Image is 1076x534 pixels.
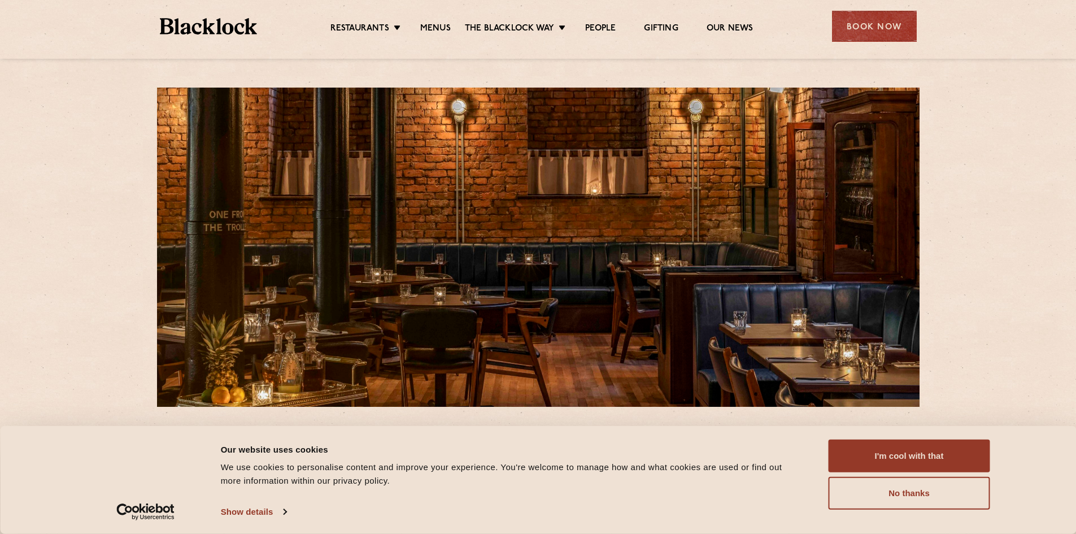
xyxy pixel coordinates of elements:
a: Gifting [644,23,678,36]
a: Restaurants [330,23,389,36]
a: Menus [420,23,451,36]
img: BL_Textured_Logo-footer-cropped.svg [160,18,258,34]
a: Our News [707,23,753,36]
button: No thanks [829,477,990,510]
a: People [585,23,616,36]
div: Book Now [832,11,917,42]
div: We use cookies to personalise content and improve your experience. You're welcome to manage how a... [221,461,803,488]
a: Show details [221,503,286,520]
button: I'm cool with that [829,440,990,472]
a: Usercentrics Cookiebot - opens in a new window [96,503,195,520]
div: Our website uses cookies [221,442,803,456]
a: The Blacklock Way [465,23,554,36]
